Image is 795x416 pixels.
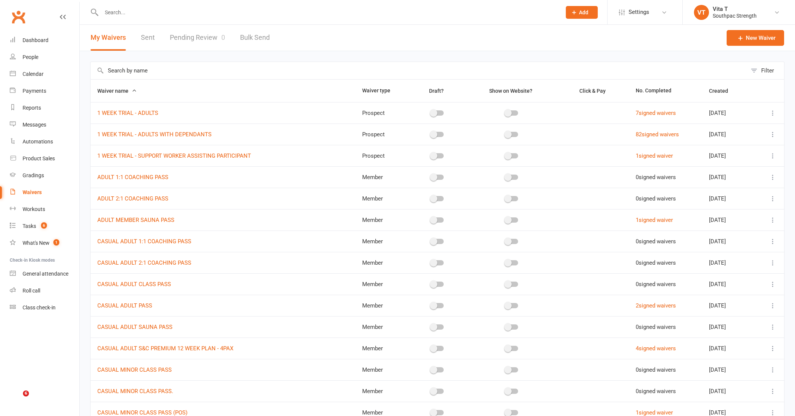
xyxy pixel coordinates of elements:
[10,218,79,235] a: Tasks 6
[355,80,409,102] th: Waiver type
[240,25,270,51] a: Bulk Send
[23,223,36,229] div: Tasks
[636,238,676,245] span: 0 signed waivers
[10,99,79,116] a: Reports
[23,304,56,310] div: Class check-in
[97,259,191,266] a: CASUAL ADULT 2:1 COACHING PASS
[10,32,79,49] a: Dashboard
[636,152,673,159] a: 1signed waiver
[23,37,48,43] div: Dashboard
[702,231,755,252] td: [DATE]
[702,359,755,380] td: [DATE]
[636,281,676,288] span: 0 signed waivers
[97,195,168,202] a: ADULT 2:1 COACHING PASS
[355,295,409,316] td: Member
[636,131,679,138] a: 82signed waivers
[636,366,676,373] span: 0 signed waivers
[97,217,174,223] a: ADULT MEMBER SAUNA PASS
[10,49,79,66] a: People
[97,110,158,116] a: 1 WEEK TRIAL - ADULTS
[636,217,673,223] a: 1signed waiver
[579,88,606,94] span: Click & Pay
[23,240,50,246] div: What's New
[355,252,409,273] td: Member
[709,86,736,95] button: Created
[23,88,46,94] div: Payments
[23,155,55,161] div: Product Sales
[170,25,225,51] a: Pending Review0
[355,380,409,402] td: Member
[702,316,755,338] td: [DATE]
[636,345,676,352] a: 4signed waivers
[97,174,168,181] a: ADULT 1:1 COACHING PASS
[636,388,676,395] span: 0 signed waivers
[636,195,676,202] span: 0 signed waivers
[702,273,755,295] td: [DATE]
[10,282,79,299] a: Roll call
[23,206,45,212] div: Workouts
[355,124,409,145] td: Prospect
[482,86,541,95] button: Show on Website?
[10,299,79,316] a: Class kiosk mode
[355,316,409,338] td: Member
[10,201,79,218] a: Workouts
[10,235,79,252] a: What's New1
[713,12,757,19] div: Southpac Strength
[355,188,409,209] td: Member
[702,209,755,231] td: [DATE]
[579,9,588,15] span: Add
[702,380,755,402] td: [DATE]
[355,359,409,380] td: Member
[41,222,47,229] span: 6
[713,6,757,12] div: Vita T
[97,281,171,288] a: CASUAL ADULT CLASS PASS
[99,7,556,18] input: Search...
[10,83,79,99] a: Payments
[53,239,59,246] span: 1
[629,4,649,21] span: Settings
[10,167,79,184] a: Gradings
[573,86,614,95] button: Click & Pay
[355,338,409,359] td: Member
[636,174,676,181] span: 0 signed waivers
[23,139,53,145] div: Automations
[97,388,173,395] a: CASUAL MINOR CLASS PASS.
[97,131,212,138] a: 1 WEEK TRIAL - ADULTS WITH DEPENDANTS
[23,189,42,195] div: Waivers
[702,102,755,124] td: [DATE]
[355,102,409,124] td: Prospect
[355,209,409,231] td: Member
[10,133,79,150] a: Automations
[10,265,79,282] a: General attendance kiosk mode
[702,252,755,273] td: [DATE]
[355,273,409,295] td: Member
[636,302,676,309] a: 2signed waivers
[97,238,191,245] a: CASUAL ADULT 1:1 COACHING PASS
[97,345,233,352] a: CASUAL ADULT S&C PREMIUM 12 WEEK PLAN - 4PAX
[97,302,152,309] a: CASUAL ADULT PASS
[694,5,709,20] div: VT
[23,54,38,60] div: People
[636,324,676,330] span: 0 signed waivers
[429,88,444,94] span: Draft?
[747,62,784,79] button: Filter
[97,88,137,94] span: Waiver name
[23,271,68,277] div: General attendance
[10,184,79,201] a: Waivers
[97,324,172,330] a: CASUAL ADULT SAUNA PASS
[709,88,736,94] span: Created
[702,338,755,359] td: [DATE]
[23,71,44,77] div: Calendar
[422,86,452,95] button: Draft?
[23,105,41,111] div: Reports
[636,259,676,266] span: 0 signed waivers
[702,124,755,145] td: [DATE]
[702,145,755,166] td: [DATE]
[10,66,79,83] a: Calendar
[702,295,755,316] td: [DATE]
[10,116,79,133] a: Messages
[566,6,598,19] button: Add
[8,390,26,408] iframe: Intercom live chat
[727,30,784,46] a: New Waiver
[702,188,755,209] td: [DATE]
